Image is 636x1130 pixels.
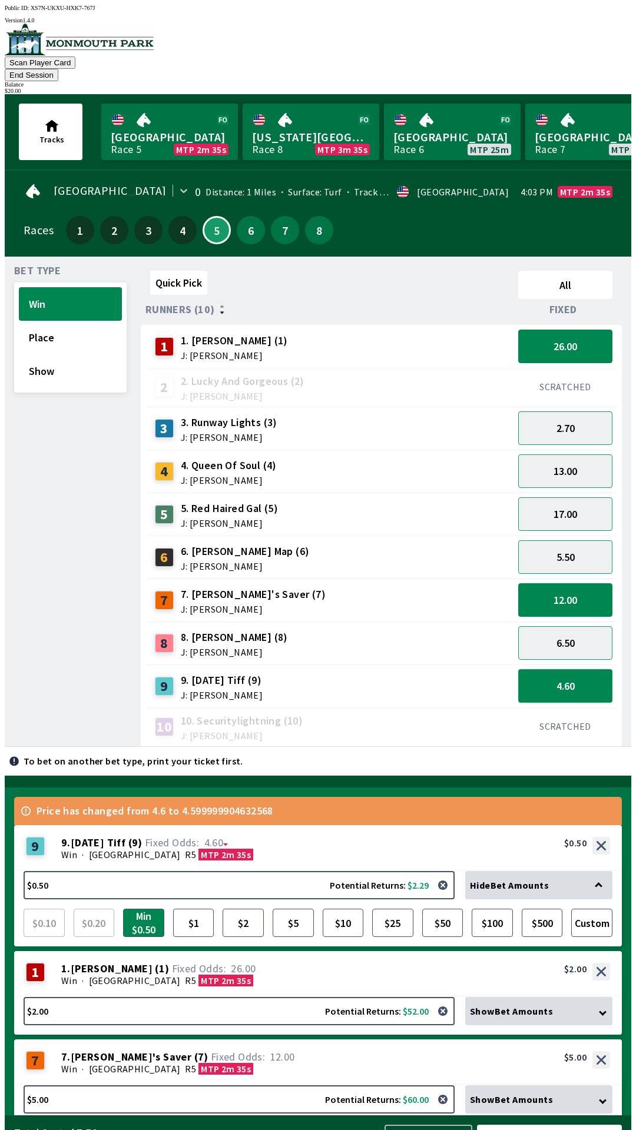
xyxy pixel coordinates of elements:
button: 7 [271,216,299,244]
span: Place [29,331,112,344]
a: [GEOGRAPHIC_DATA]Race 5MTP 2m 35s [101,104,238,160]
span: 4.60 [204,836,224,849]
div: Runners (10) [145,304,514,315]
div: 9 [26,837,45,856]
span: · [82,1063,84,1075]
button: 8 [305,216,333,244]
button: 6.50 [518,626,612,660]
button: $50 [422,909,463,937]
span: 12.00 [270,1050,295,1063]
span: J: [PERSON_NAME] [181,647,288,657]
button: Tracks [19,104,82,160]
span: R5 [185,849,196,860]
div: Race 5 [111,145,141,154]
span: 6.50 [556,636,575,650]
span: $25 [375,912,410,934]
span: 1 . [61,963,71,975]
span: 1 [69,226,91,234]
span: 7. [PERSON_NAME]'s Saver (7) [181,587,326,602]
button: 3 [134,216,163,244]
button: 26.00 [518,330,612,363]
span: [GEOGRAPHIC_DATA] [393,129,511,145]
span: · [82,849,84,860]
div: 8 [155,634,174,653]
button: End Session [5,69,58,81]
span: MTP 2m 35s [201,975,251,986]
button: Scan Player Card [5,56,75,69]
span: $500 [525,912,560,934]
button: $500 [522,909,563,937]
span: 8 [308,226,330,234]
span: 7 . [61,1051,71,1063]
div: $5.00 [564,1051,587,1063]
span: 8. [PERSON_NAME] (8) [181,630,288,645]
span: · [82,975,84,986]
div: 4 [155,462,174,481]
div: $0.50 [564,837,587,849]
div: Version 1.4.0 [5,17,631,24]
button: 17.00 [518,497,612,531]
button: $25 [372,909,413,937]
span: MTP 2m 35s [201,1063,251,1075]
button: 4.60 [518,669,612,703]
span: 5.50 [556,550,575,564]
a: [GEOGRAPHIC_DATA]Race 6MTP 25m [384,104,521,160]
span: Show [29,364,112,378]
span: 2 [103,226,125,234]
span: [GEOGRAPHIC_DATA] [89,849,181,860]
button: 1 [66,216,94,244]
span: 4 [171,226,194,234]
div: Public ID: [5,5,631,11]
span: [GEOGRAPHIC_DATA] [54,186,167,195]
span: [US_STATE][GEOGRAPHIC_DATA] [252,129,370,145]
div: 7 [155,591,174,610]
span: $5 [276,912,311,934]
button: 13.00 [518,454,612,488]
div: Race 7 [535,145,565,154]
span: Hide Bet Amounts [470,879,549,891]
div: Race 8 [252,145,283,154]
span: $50 [425,912,461,934]
span: $1 [176,912,211,934]
span: Surface: Turf [276,186,342,198]
button: $5 [273,909,314,937]
div: $ 20.00 [5,88,631,94]
span: MTP 2m 35s [176,145,226,154]
span: [PERSON_NAME] [71,963,153,975]
span: J: [PERSON_NAME] [181,476,277,485]
div: 9 [155,677,174,696]
span: MTP 2m 35s [201,849,251,860]
span: J: [PERSON_NAME] [181,561,310,571]
span: Track Condition: Firm [342,186,446,198]
button: $100 [472,909,513,937]
button: $2.00Potential Returns: $52.00 [24,997,455,1025]
span: 2. Lucky And Gorgeous (2) [181,374,304,389]
a: [US_STATE][GEOGRAPHIC_DATA]Race 8MTP 3m 35s [243,104,379,160]
button: $10 [323,909,364,937]
button: 2 [100,216,128,244]
button: Quick Pick [150,271,207,295]
span: Price has changed from 4.6 to 4.599999904632568 [37,806,273,816]
span: Bet Type [14,266,61,275]
button: $5.00Potential Returns: $60.00 [24,1085,455,1114]
span: [GEOGRAPHIC_DATA] [89,975,181,986]
span: Show Bet Amounts [470,1005,553,1017]
span: J: [PERSON_NAME] [181,604,326,614]
img: venue logo [5,24,154,55]
span: 12.00 [554,593,577,607]
span: MTP 2m 35s [560,187,610,197]
span: ( 1 ) [155,963,169,975]
span: 5 [207,227,227,233]
span: 6 [240,226,262,234]
button: Custom [571,909,612,937]
button: 2.70 [518,411,612,445]
div: 2 [155,378,174,397]
div: Race 6 [393,145,424,154]
span: ( 9 ) [128,837,143,849]
button: Place [19,321,122,354]
span: ( 7 ) [194,1051,208,1063]
span: 26.00 [231,962,256,975]
div: 7 [26,1051,45,1070]
span: 3. Runway Lights (3) [181,415,277,430]
span: Win [61,1063,77,1075]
